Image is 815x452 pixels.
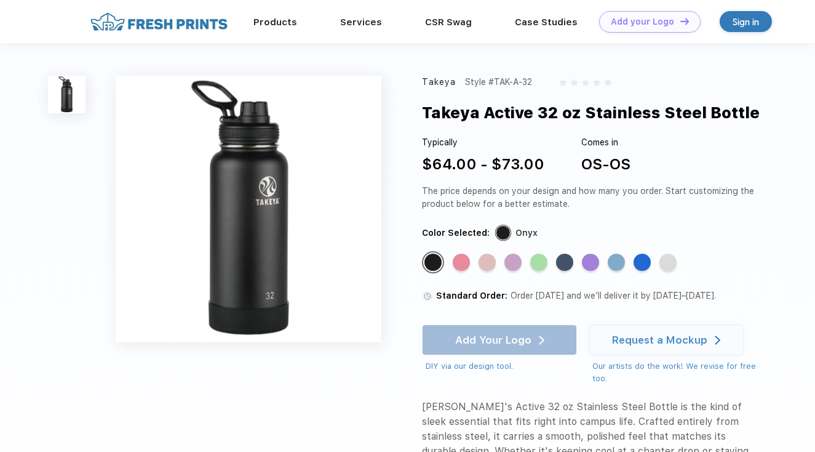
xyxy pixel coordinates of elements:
div: Mint [530,254,547,271]
a: Sign in [720,11,772,32]
div: The price depends on your design and how many you order. Start customizing the product below for ... [422,185,756,211]
div: Typically [422,136,544,149]
div: Cobalt [634,254,651,271]
div: Takeya [422,76,456,89]
img: gray_star.svg [593,79,600,86]
div: Blush [479,254,496,271]
div: Comes in [581,136,630,149]
div: $64.00 - $73.00 [422,153,544,176]
div: Onyx [515,227,538,240]
span: Standard Order: [436,291,507,301]
div: Color Selected: [422,227,490,240]
div: Add your Logo [611,17,674,27]
div: Arctic [659,254,677,271]
img: func=resize&h=100 [48,76,85,113]
img: DT [680,18,689,25]
div: OS-OS [581,153,630,176]
span: Order [DATE] and we’ll deliver it by [DATE]–[DATE]. [511,291,716,301]
div: Sign in [733,15,759,29]
div: DIY via our design tool. [426,360,577,373]
div: Pink Mimosa [453,254,470,271]
img: fo%20logo%202.webp [87,11,231,33]
div: Style #TAK-A-32 [465,76,532,89]
div: Bluestone [608,254,625,271]
div: Midnight [556,254,573,271]
div: Onyx [424,254,442,271]
img: standard order [422,291,433,302]
div: Request a Mockup [612,334,707,346]
img: gray_star.svg [582,79,589,86]
div: Lilac [504,254,522,271]
img: gray_star.svg [570,79,578,86]
img: gray_star.svg [559,79,567,86]
img: white arrow [715,336,720,345]
img: func=resize&h=640 [116,76,382,342]
div: Nitro Purple [582,254,599,271]
div: Takeya Active 32 oz Stainless Steel Bottle [422,101,760,124]
a: Products [253,17,297,28]
img: gray_star.svg [604,79,611,86]
div: Our artists do the work! We revise for free too. [592,360,757,384]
